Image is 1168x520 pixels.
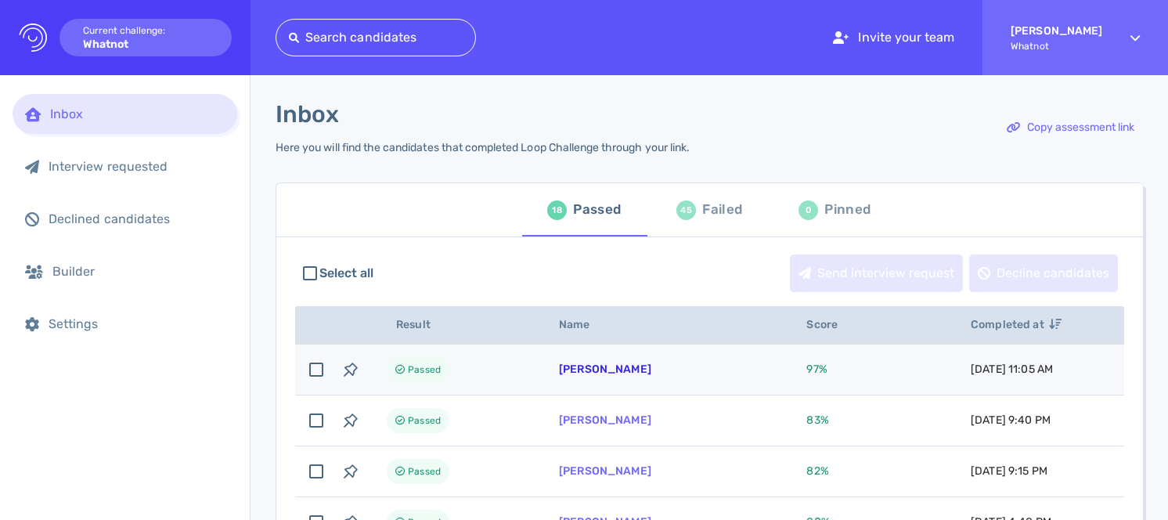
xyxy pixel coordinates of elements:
div: Here you will find the candidates that completed Loop Challenge through your link. [276,141,690,154]
strong: [PERSON_NAME] [1011,24,1102,38]
div: Copy assessment link [999,110,1142,146]
div: Declined candidates [49,211,225,226]
button: Copy assessment link [998,109,1143,146]
div: Inbox [50,107,225,121]
a: [PERSON_NAME] [559,363,651,376]
span: Passed [408,360,441,379]
div: 45 [676,200,696,220]
span: 83 % [806,413,828,427]
div: Send interview request [791,255,962,291]
span: Select all [319,264,374,283]
h1: Inbox [276,100,339,128]
div: Passed [573,198,621,222]
span: Completed at [971,318,1062,331]
span: Passed [408,462,441,481]
div: Pinned [824,198,871,222]
div: Failed [702,198,742,222]
a: [PERSON_NAME] [559,413,651,427]
span: 97 % [806,363,827,376]
span: Score [806,318,855,331]
span: 82 % [806,464,828,478]
div: Settings [49,316,225,331]
span: Name [559,318,607,331]
span: [DATE] 11:05 AM [971,363,1053,376]
th: Result [368,306,540,345]
button: Send interview request [790,255,963,292]
span: [DATE] 9:40 PM [971,413,1051,427]
a: [PERSON_NAME] [559,464,651,478]
div: Builder [52,264,225,279]
div: Interview requested [49,159,225,174]
span: Whatnot [1011,41,1102,52]
span: [DATE] 9:15 PM [971,464,1047,478]
div: Decline candidates [970,255,1117,291]
div: 18 [547,200,567,220]
span: Passed [408,411,441,430]
div: 0 [798,200,818,220]
button: Decline candidates [969,255,1118,292]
